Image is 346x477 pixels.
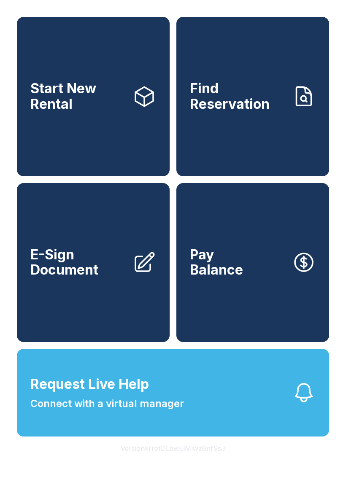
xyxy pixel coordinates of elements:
button: Request Live HelpConnect with a virtual manager [17,349,329,437]
span: Find Reservation [190,81,285,112]
button: PayBalance [176,183,329,342]
span: Pay Balance [190,247,243,278]
a: E-Sign Document [17,183,170,342]
span: Connect with a virtual manager [30,396,184,411]
span: E-Sign Document [30,247,126,278]
a: Find Reservation [176,17,329,176]
span: Start New Rental [30,81,126,112]
span: Request Live Help [30,374,149,394]
button: VersionkrrefDLawElMlwz8nfSsJ [114,437,232,460]
a: Start New Rental [17,17,170,176]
